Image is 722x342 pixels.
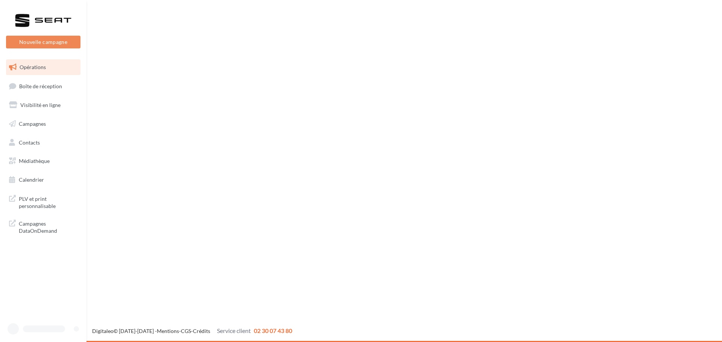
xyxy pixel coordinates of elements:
[157,328,179,334] a: Mentions
[19,158,50,164] span: Médiathèque
[19,176,44,183] span: Calendrier
[19,194,77,210] span: PLV et print personnalisable
[92,328,292,334] span: © [DATE]-[DATE] - - -
[19,83,62,89] span: Boîte de réception
[5,215,82,238] a: Campagnes DataOnDemand
[254,327,292,334] span: 02 30 07 43 80
[5,97,82,113] a: Visibilité en ligne
[5,78,82,94] a: Boîte de réception
[5,135,82,151] a: Contacts
[92,328,114,334] a: Digitaleo
[5,59,82,75] a: Opérations
[5,116,82,132] a: Campagnes
[5,172,82,188] a: Calendrier
[193,328,210,334] a: Crédits
[217,327,251,334] span: Service client
[5,191,82,213] a: PLV et print personnalisable
[19,121,46,127] span: Campagnes
[20,102,61,108] span: Visibilité en ligne
[19,139,40,145] span: Contacts
[19,218,77,235] span: Campagnes DataOnDemand
[6,36,80,48] button: Nouvelle campagne
[20,64,46,70] span: Opérations
[5,153,82,169] a: Médiathèque
[181,328,191,334] a: CGS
